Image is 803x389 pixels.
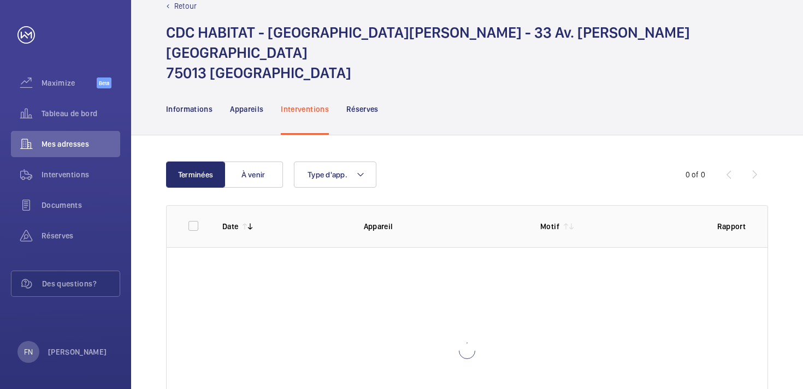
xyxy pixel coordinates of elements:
[48,346,107,357] p: [PERSON_NAME]
[686,169,705,180] div: 0 of 0
[42,139,120,149] span: Mes adresses
[717,221,746,232] p: Rapport
[308,170,347,179] span: Type d'app.
[224,161,283,188] button: À venir
[364,221,523,232] p: Appareil
[230,104,263,115] p: Appareils
[540,221,559,232] p: Motif
[222,221,238,232] p: Date
[174,1,197,11] p: Retour
[24,346,33,357] p: FN
[42,200,120,211] span: Documents
[42,77,97,88] span: Maximize
[281,104,329,115] p: Interventions
[42,230,120,241] span: Réserves
[346,104,379,115] p: Réserves
[97,77,111,88] span: Beta
[166,22,768,83] h1: CDC HABITAT - [GEOGRAPHIC_DATA][PERSON_NAME] - 33 Av. [PERSON_NAME][GEOGRAPHIC_DATA] 75013 [GEOGR...
[42,278,120,289] span: Des questions?
[42,108,120,119] span: Tableau de bord
[294,161,376,188] button: Type d'app.
[166,104,212,115] p: Informations
[42,169,120,180] span: Interventions
[166,161,225,188] button: Terminées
